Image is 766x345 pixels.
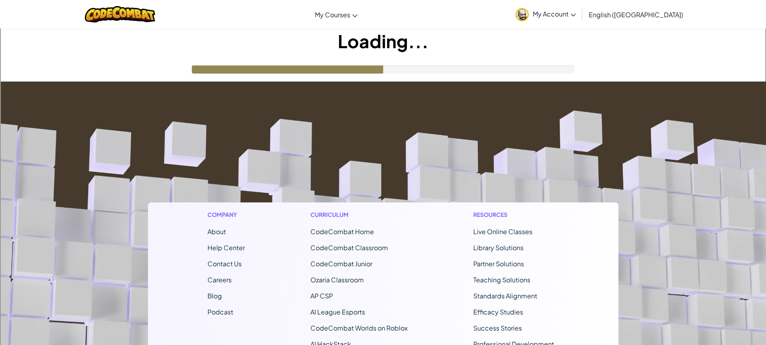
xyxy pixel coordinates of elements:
[585,4,687,25] a: English ([GEOGRAPHIC_DATA])
[85,6,155,22] img: CodeCombat logo
[311,4,361,25] a: My Courses
[511,2,580,27] a: My Account
[515,8,529,21] img: avatar
[533,10,576,18] span: My Account
[589,10,683,19] span: English ([GEOGRAPHIC_DATA])
[315,10,350,19] span: My Courses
